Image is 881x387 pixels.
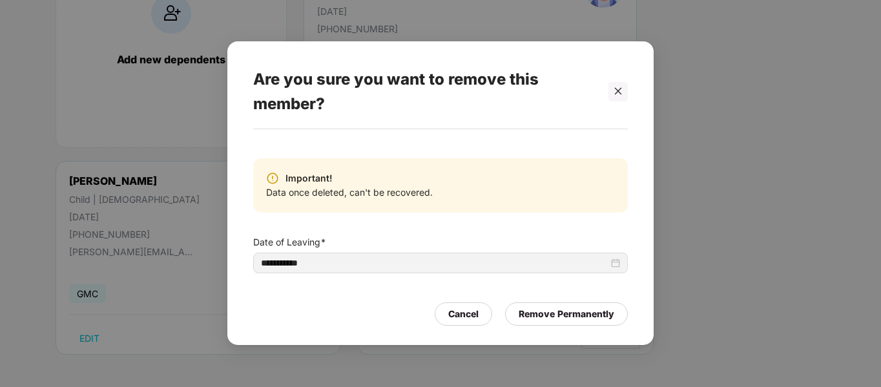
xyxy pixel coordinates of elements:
[266,186,433,200] span: Data once deleted, can't be recovered.
[253,236,628,250] span: Date of Leaving*
[253,54,597,129] div: Are you sure you want to remove this member?
[279,172,333,186] span: Important!
[519,308,614,322] div: Remove Permanently
[614,87,623,96] span: close
[266,173,279,185] img: svg+xml;base64,PHN2ZyBpZD0iV2FybmluZ18tXzIweDIwIiBkYXRhLW5hbWU9Ildhcm5pbmcgLSAyMHgyMCIgeG1sbnM9Im...
[448,308,479,322] div: Cancel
